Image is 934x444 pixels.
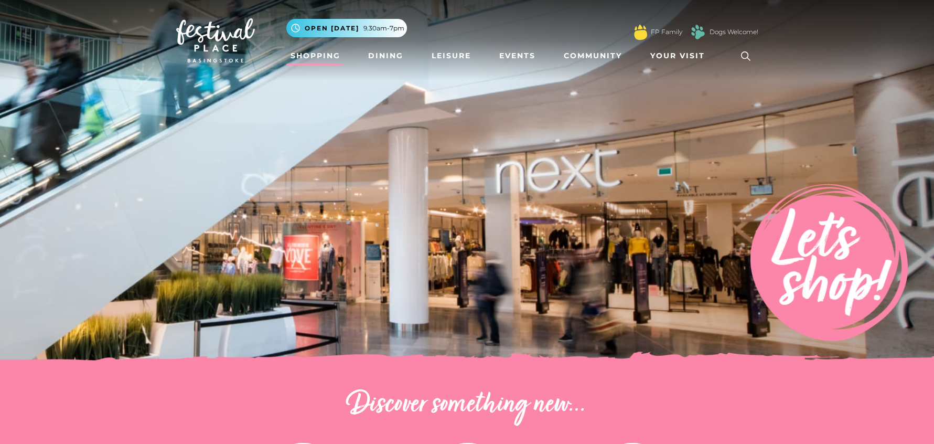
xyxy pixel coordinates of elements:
[427,46,475,66] a: Leisure
[363,24,404,33] span: 9.30am-7pm
[650,50,705,61] span: Your Visit
[286,19,407,37] button: Open [DATE] 9.30am-7pm
[560,46,626,66] a: Community
[176,18,255,62] img: Festival Place Logo
[176,388,758,422] h2: Discover something new...
[710,27,758,37] a: Dogs Welcome!
[646,46,714,66] a: Your Visit
[286,46,345,66] a: Shopping
[495,46,540,66] a: Events
[364,46,407,66] a: Dining
[651,27,682,37] a: FP Family
[305,24,359,33] span: Open [DATE]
